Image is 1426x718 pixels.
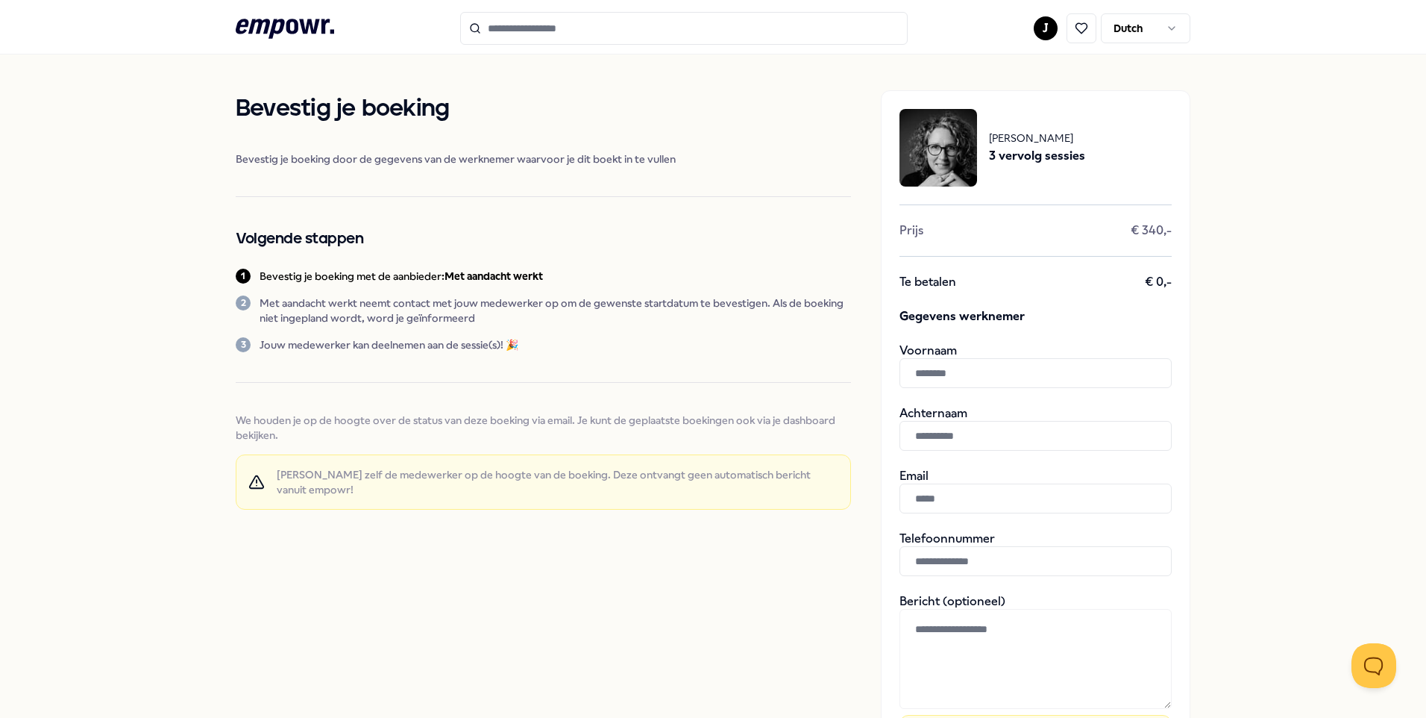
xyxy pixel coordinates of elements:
div: 3 [236,337,251,352]
span: [PERSON_NAME] zelf de medewerker op de hoogte van de boeking. Deze ontvangt geen automatisch beri... [277,467,838,497]
h2: Volgende stappen [236,227,851,251]
span: 3 vervolg sessies [989,146,1085,166]
img: package image [899,109,977,187]
span: € 340,- [1131,223,1172,238]
b: Met aandacht werkt [445,270,543,282]
span: Gegevens werknemer [899,308,1172,325]
h1: Bevestig je boeking [236,90,851,128]
button: J [1034,16,1058,40]
div: Email [899,469,1172,513]
div: 1 [236,269,251,284]
div: Voornaam [899,343,1172,388]
iframe: Help Scout Beacon - Open [1351,643,1396,688]
span: [PERSON_NAME] [989,130,1085,146]
div: 2 [236,296,251,310]
div: Achternaam [899,406,1172,451]
p: Jouw medewerker kan deelnemen aan de sessie(s)! 🎉 [260,337,518,352]
span: € 0,- [1145,275,1172,290]
p: Bevestig je boeking met de aanbieder: [260,269,543,284]
span: Bevestig je boeking door de gegevens van de werknemer waarvoor je dit boekt in te vullen [236,152,851,166]
input: Search for products, categories or subcategories [460,12,908,45]
span: Prijs [899,223,923,238]
span: Te betalen [899,275,956,290]
div: Telefoonnummer [899,531,1172,576]
span: We houden je op de hoogte over de status van deze boeking via email. Je kunt de geplaatste boekin... [236,413,851,443]
p: Met aandacht werkt neemt contact met jouw medewerker op om de gewenste startdatum te bevestigen. ... [260,296,851,325]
